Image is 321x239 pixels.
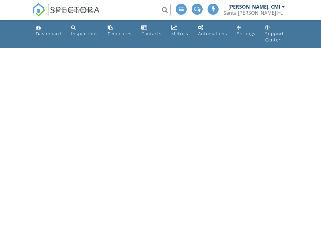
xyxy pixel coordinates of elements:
[228,4,280,10] div: [PERSON_NAME], CMI
[105,22,134,40] a: Templates
[265,31,284,43] div: Support Center
[69,22,100,40] a: Inspections
[196,22,230,40] a: Automations (Basic)
[198,31,227,37] div: Automations
[224,10,285,16] div: Santa Barbara Home Inspector
[108,31,132,37] div: Templates
[171,31,188,37] div: Metrics
[32,8,100,21] a: SPECTORA
[32,3,46,17] img: The Best Home Inspection Software - Spectora
[237,31,255,37] div: Settings
[48,4,171,16] input: Search everything...
[141,31,162,37] div: Contacts
[169,22,191,40] a: Metrics
[139,22,164,40] a: Contacts
[235,22,258,40] a: Settings
[263,22,288,46] a: Support Center
[71,31,98,37] div: Inspections
[33,22,64,40] a: Dashboard
[36,31,61,37] div: Dashboard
